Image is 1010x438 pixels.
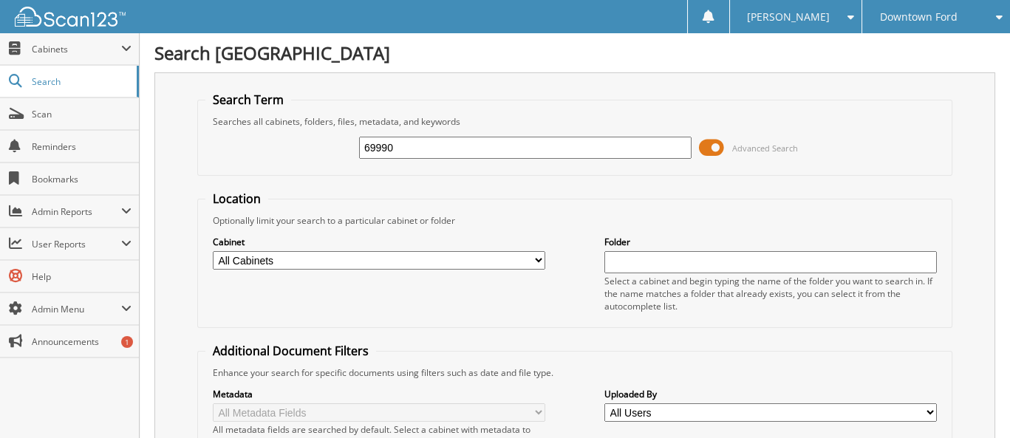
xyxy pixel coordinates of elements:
[747,13,830,21] span: [PERSON_NAME]
[32,303,121,315] span: Admin Menu
[32,108,132,120] span: Scan
[15,7,126,27] img: scan123-logo-white.svg
[32,173,132,185] span: Bookmarks
[154,41,995,65] h1: Search [GEOGRAPHIC_DATA]
[121,336,133,348] div: 1
[205,366,944,379] div: Enhance your search for specific documents using filters such as date and file type.
[32,205,121,218] span: Admin Reports
[213,388,545,400] label: Metadata
[32,43,121,55] span: Cabinets
[32,238,121,250] span: User Reports
[880,13,958,21] span: Downtown Ford
[604,388,937,400] label: Uploaded By
[32,335,132,348] span: Announcements
[213,236,545,248] label: Cabinet
[205,343,376,359] legend: Additional Document Filters
[604,236,937,248] label: Folder
[205,92,291,108] legend: Search Term
[732,143,798,154] span: Advanced Search
[205,191,268,207] legend: Location
[32,140,132,153] span: Reminders
[32,75,129,88] span: Search
[205,115,944,128] div: Searches all cabinets, folders, files, metadata, and keywords
[32,270,132,283] span: Help
[205,214,944,227] div: Optionally limit your search to a particular cabinet or folder
[604,275,937,312] div: Select a cabinet and begin typing the name of the folder you want to search in. If the name match...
